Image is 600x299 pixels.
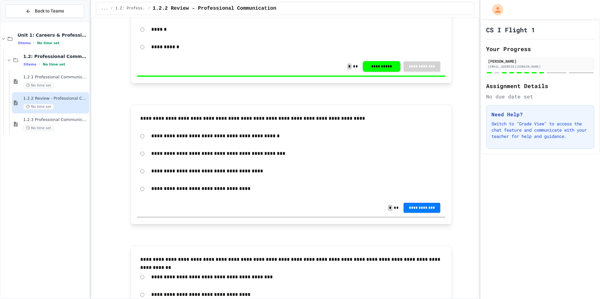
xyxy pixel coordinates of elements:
[148,6,150,11] span: /
[491,121,589,139] p: Switch to "Grade View" to access the chat feature and communicate with your teacher for help and ...
[485,3,505,17] div: My Account
[491,111,589,118] h3: Need Help?
[23,54,88,59] span: 1.2: Professional Communication
[37,41,60,45] span: No time set
[153,5,276,12] span: 1.2.2 Review - Professional Communication
[488,58,592,64] div: [PERSON_NAME]
[23,117,88,123] span: 1.2.3 Professional Communication Challenge
[18,41,31,45] span: 3 items
[486,25,535,34] h1: CS I Flight 1
[23,104,54,110] span: No time set
[23,75,88,80] span: 1.2.1 Professional Communication
[101,6,108,11] span: ...
[23,82,54,88] span: No time set
[35,8,64,14] span: Back to Teams
[39,62,40,67] span: •
[6,4,84,18] button: Back to Teams
[486,81,594,90] h2: Assignment Details
[23,62,36,66] span: 3 items
[18,32,88,38] span: Unit 1: Careers & Professionalism
[486,45,594,53] h2: Your Progress
[488,64,592,69] div: [EMAIL_ADDRESS][DOMAIN_NAME]
[23,96,88,101] span: 1.2.2 Review - Professional Communication
[115,6,145,11] span: 1.2: Professional Communication
[486,93,594,100] div: No due date set
[43,62,65,66] span: No time set
[23,125,54,131] span: No time set
[33,40,35,45] span: •
[110,6,113,11] span: /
